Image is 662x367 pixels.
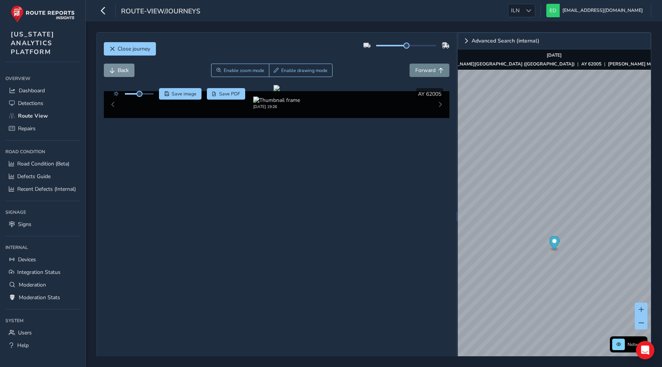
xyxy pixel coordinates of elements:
span: Advanced Search (internal) [472,38,539,44]
span: Enable zoom mode [224,67,264,74]
a: Moderation Stats [5,291,80,304]
span: route-view/journeys [121,7,200,17]
img: Thumbnail frame [253,97,300,104]
span: ILN [508,4,522,17]
a: Expand [458,33,651,49]
span: Integration Status [17,269,61,276]
div: Internal [5,242,80,253]
span: Save PDF [219,91,240,97]
span: Network [628,341,645,347]
img: diamond-layout [546,4,560,17]
strong: ASSET NO. [PERSON_NAME][GEOGRAPHIC_DATA] ([GEOGRAPHIC_DATA]) [412,61,575,67]
button: Draw [269,64,333,77]
a: Route View [5,110,80,122]
a: Help [5,339,80,352]
span: Repairs [18,125,36,132]
a: Road Condition (Beta) [5,157,80,170]
button: Back [104,64,134,77]
span: Devices [18,256,36,263]
div: Overview [5,73,80,84]
button: Save [159,88,202,100]
button: Zoom [211,64,269,77]
span: Signs [18,221,31,228]
button: Forward [410,64,449,77]
a: Integration Status [5,266,80,279]
span: Forward [415,67,436,74]
button: Close journey [104,42,156,56]
span: AY 62005 [418,90,441,98]
div: [DATE] 19:26 [253,104,300,110]
div: Map marker [549,236,559,252]
span: Close journey [118,45,150,52]
span: Enable drawing mode [281,67,328,74]
span: Dashboard [19,87,45,94]
a: Recent Defects (Internal) [5,183,80,195]
div: Signage [5,206,80,218]
a: Users [5,326,80,339]
div: System [5,315,80,326]
button: [EMAIL_ADDRESS][DOMAIN_NAME] [546,4,646,17]
a: Detections [5,97,80,110]
strong: AY 62005 [581,61,601,67]
span: [US_STATE] ANALYTICS PLATFORM [11,30,54,56]
span: Road Condition (Beta) [17,160,69,167]
span: [EMAIL_ADDRESS][DOMAIN_NAME] [562,4,643,17]
span: Moderation Stats [19,294,60,301]
span: Moderation [19,281,46,288]
a: Devices [5,253,80,266]
span: Recent Defects (Internal) [17,185,76,193]
img: rr logo [11,5,75,23]
button: PDF [207,88,246,100]
span: Defects Guide [17,173,51,180]
span: Back [118,67,129,74]
a: Dashboard [5,84,80,97]
strong: [DATE] [547,52,562,58]
a: Repairs [5,122,80,135]
span: Help [17,342,29,349]
span: Route View [18,112,48,120]
a: Moderation [5,279,80,291]
div: Open Intercom Messenger [636,341,654,359]
a: Signs [5,218,80,231]
span: Detections [18,100,43,107]
div: Road Condition [5,146,80,157]
span: Save image [172,91,197,97]
span: Users [18,329,32,336]
a: Defects Guide [5,170,80,183]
